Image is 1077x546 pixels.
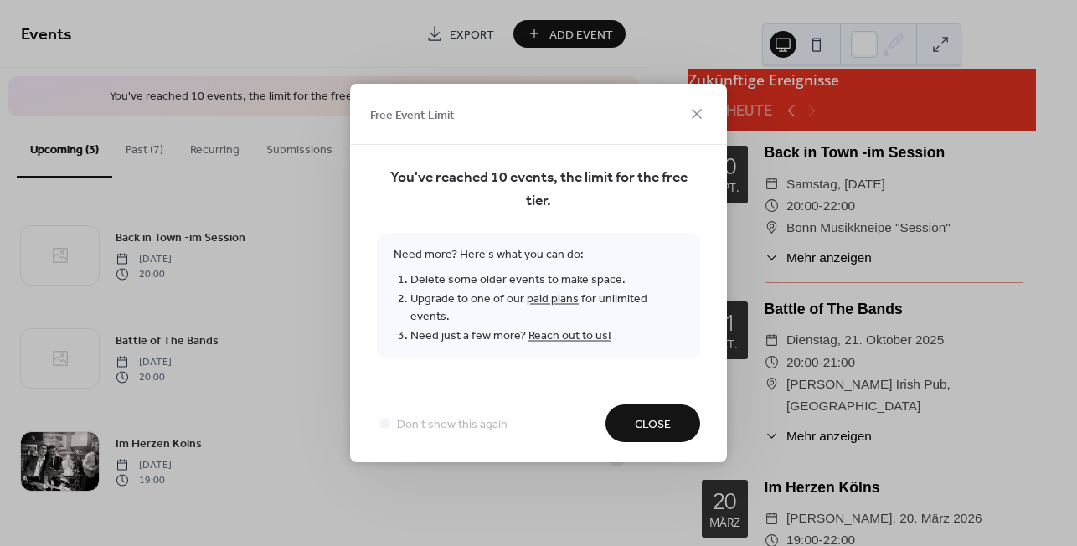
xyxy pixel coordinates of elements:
[410,327,683,346] li: Need just a few more?
[527,288,579,311] a: paid plans
[377,167,700,214] span: You've reached 10 events, the limit for the free tier.
[605,404,700,442] button: Close
[397,416,508,434] span: Don't show this again
[377,234,700,358] span: Need more? Here's what you can do:
[410,270,683,290] li: Delete some older events to make space.
[528,325,611,348] a: Reach out to us!
[410,290,683,327] li: Upgrade to one of our for unlimited events.
[635,416,671,434] span: Close
[370,106,455,124] span: Free Event Limit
